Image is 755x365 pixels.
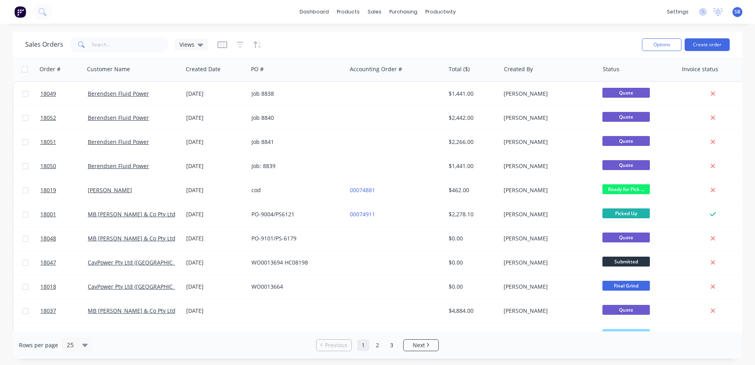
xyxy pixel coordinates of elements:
div: $1,441.00 [449,90,495,98]
a: 00074911 [350,210,375,218]
div: Job 8840 [251,114,339,122]
div: purchasing [385,6,421,18]
div: [PERSON_NAME] [504,138,591,146]
span: 18019 [40,186,56,194]
a: 18018 [40,275,88,299]
div: productivity [421,6,460,18]
div: [PERSON_NAME] [504,307,591,315]
button: Options [642,38,681,51]
span: Picked Up [602,208,650,218]
div: $1,441.00 [449,162,495,170]
span: 18051 [40,138,56,146]
a: Page 1 is your current page [357,339,369,351]
div: Created Date [186,65,221,73]
a: CavPower Pty Ltd ([GEOGRAPHIC_DATA]) [88,259,192,266]
span: 18047 [40,259,56,267]
span: Ready for Pick ... [602,184,650,194]
a: CavPower Pty Ltd ([GEOGRAPHIC_DATA]) [88,283,192,290]
a: MB [PERSON_NAME] & Co Pty Ltd [88,210,176,218]
ul: Pagination [313,339,442,351]
div: [DATE] [186,235,245,242]
a: 18051 [40,130,88,154]
span: Submitted [602,257,650,267]
span: Previous [325,341,347,349]
div: Accounting Order # [350,65,402,73]
div: [DATE] [186,210,245,218]
div: Total ($) [449,65,470,73]
a: Berendsen Fluid Power [88,162,149,170]
div: sales [364,6,385,18]
div: $0.00 [449,283,495,291]
h1: Sales Orders [25,41,63,48]
a: 18050 [40,154,88,178]
div: Invoice status [682,65,718,73]
div: [DATE] [186,307,245,315]
span: 18052 [40,114,56,122]
div: $858.00 [449,331,495,339]
div: $462.00 [449,186,495,194]
div: [PERSON_NAME] [504,162,591,170]
div: [PERSON_NAME] [504,210,591,218]
div: WO0013694 HC08198 [251,259,339,267]
span: Views [179,40,194,49]
span: 18001 [40,210,56,218]
span: 18048 [40,235,56,242]
div: [PERSON_NAME] [504,331,591,339]
span: Rows per page [19,341,58,349]
div: Customer Name [87,65,130,73]
span: SB [734,8,740,15]
a: 18052 [40,106,88,130]
span: 18022 [40,331,56,339]
div: Created By [504,65,533,73]
a: 18037 [40,299,88,323]
span: 18049 [40,90,56,98]
a: MB [PERSON_NAME] & Co Pty Ltd [88,307,176,314]
div: [DATE] [186,138,245,146]
span: Quote [602,160,650,170]
span: 18037 [40,307,56,315]
a: 18048 [40,227,88,250]
div: Status [603,65,619,73]
div: Job: 8839 [251,162,339,170]
a: Berendsen Fluid Power [88,114,149,121]
div: PO-9004/PS6121 [251,210,339,218]
input: Search... [92,37,169,53]
span: Pre Grind [602,329,650,339]
a: Berendsen Fluid Power [88,138,149,146]
div: [PERSON_NAME] [504,283,591,291]
div: WIP 00763 WO 799790 PLW FMP 01 [251,331,339,339]
span: Quote [602,88,650,98]
div: [DATE] [186,283,245,291]
div: [PERSON_NAME] [504,186,591,194]
div: [PERSON_NAME] [504,259,591,267]
a: Page 3 [386,339,398,351]
div: PO-9101/PS-6179 [251,235,339,242]
div: $2,278.10 [449,210,495,218]
div: $2,266.00 [449,138,495,146]
a: 18019 [40,178,88,202]
div: [DATE] [186,331,245,339]
span: Quote [602,136,650,146]
span: Quote [602,305,650,315]
div: [DATE] [186,114,245,122]
a: [PERSON_NAME] [88,186,132,194]
div: [DATE] [186,186,245,194]
div: [DATE] [186,162,245,170]
div: cod [251,186,339,194]
span: 18018 [40,283,56,291]
div: [DATE] [186,90,245,98]
div: [PERSON_NAME] [504,114,591,122]
span: 18050 [40,162,56,170]
div: $0.00 [449,259,495,267]
div: Order # [40,65,60,73]
div: WO0013664 [251,283,339,291]
span: Final Grind [602,281,650,291]
a: Previous page [317,341,351,349]
a: 18022 [40,323,88,347]
a: MB [PERSON_NAME] & Co Pty Ltd [88,235,176,242]
div: Job 8838 [251,90,339,98]
div: $0.00 [449,235,495,242]
a: Berendsen Fluid Power [88,90,149,97]
a: 18047 [40,251,88,274]
div: [PERSON_NAME] [504,90,591,98]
